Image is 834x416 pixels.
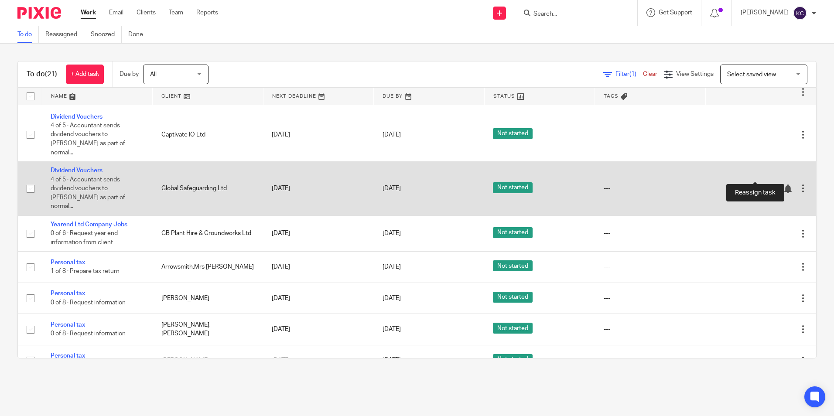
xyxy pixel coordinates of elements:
[51,331,126,337] span: 0 of 8 · Request information
[493,128,533,139] span: Not started
[153,215,263,251] td: GB Plant Hire & Groundworks Ltd
[727,72,776,78] span: Select saved view
[51,259,85,266] a: Personal tax
[383,132,401,138] span: [DATE]
[383,295,401,301] span: [DATE]
[383,358,401,364] span: [DATE]
[755,184,768,193] a: Mark as done
[263,252,374,283] td: [DATE]
[81,8,96,17] a: Work
[604,130,697,139] div: ---
[263,283,374,314] td: [DATE]
[493,292,533,303] span: Not started
[109,8,123,17] a: Email
[604,184,697,193] div: ---
[51,290,85,297] a: Personal tax
[263,162,374,216] td: [DATE]
[17,26,39,43] a: To do
[153,252,263,283] td: Arrowsmith,Mrs [PERSON_NAME]
[493,182,533,193] span: Not started
[137,8,156,17] a: Clients
[27,70,57,79] h1: To do
[493,354,533,365] span: Not started
[643,71,657,77] a: Clear
[263,314,374,345] td: [DATE]
[45,71,57,78] span: (21)
[45,26,84,43] a: Reassigned
[51,353,85,359] a: Personal tax
[150,72,157,78] span: All
[615,71,643,77] span: Filter
[51,222,127,228] a: Yearend Ltd Company Jobs
[169,8,183,17] a: Team
[263,108,374,162] td: [DATE]
[604,294,697,303] div: ---
[153,162,263,216] td: Global Safeguarding Ltd
[383,326,401,332] span: [DATE]
[741,8,789,17] p: [PERSON_NAME]
[196,8,218,17] a: Reports
[153,345,263,376] td: [PERSON_NAME]
[793,6,807,20] img: svg%3E
[604,325,697,334] div: ---
[604,229,697,238] div: ---
[153,283,263,314] td: [PERSON_NAME]
[533,10,611,18] input: Search
[604,94,619,99] span: Tags
[51,269,120,275] span: 1 of 8 · Prepare tax return
[263,345,374,376] td: [DATE]
[51,322,85,328] a: Personal tax
[91,26,122,43] a: Snoozed
[153,314,263,345] td: [PERSON_NAME], [PERSON_NAME]
[51,230,118,246] span: 0 of 6 · Request year end information from client
[383,185,401,191] span: [DATE]
[629,71,636,77] span: (1)
[51,300,126,306] span: 0 of 8 · Request information
[66,65,104,84] a: + Add task
[263,215,374,251] td: [DATE]
[153,108,263,162] td: Captivate IO Ltd
[493,227,533,238] span: Not started
[51,123,125,156] span: 4 of 5 · Accountant sends dividend vouchers to [PERSON_NAME] as part of normal...
[659,10,692,16] span: Get Support
[120,70,139,78] p: Due by
[604,263,697,271] div: ---
[51,114,103,120] a: Dividend Vouchers
[128,26,150,43] a: Done
[493,260,533,271] span: Not started
[51,177,125,210] span: 4 of 5 · Accountant sends dividend vouchers to [PERSON_NAME] as part of normal...
[17,7,61,19] img: Pixie
[493,323,533,334] span: Not started
[604,356,697,365] div: ---
[51,167,103,174] a: Dividend Vouchers
[383,230,401,236] span: [DATE]
[676,71,714,77] span: View Settings
[383,264,401,270] span: [DATE]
